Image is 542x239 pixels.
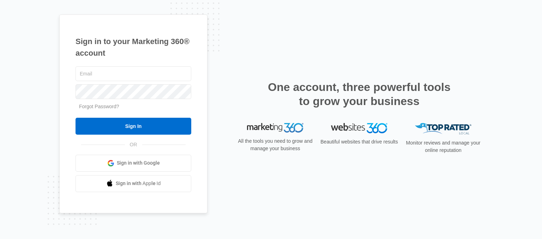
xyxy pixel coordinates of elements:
span: Sign in with Apple Id [116,180,161,187]
p: Monitor reviews and manage your online reputation [404,139,483,154]
h2: One account, three powerful tools to grow your business [266,80,453,108]
span: Sign in with Google [117,159,160,167]
span: OR [125,141,142,148]
input: Sign In [76,118,191,135]
a: Sign in with Google [76,155,191,172]
input: Email [76,66,191,81]
img: Top Rated Local [415,123,471,135]
h1: Sign in to your Marketing 360® account [76,36,191,59]
a: Forgot Password? [79,104,119,109]
img: Marketing 360 [247,123,303,133]
p: All the tools you need to grow and manage your business [236,137,315,152]
img: Websites 360 [331,123,387,133]
a: Sign in with Apple Id [76,175,191,192]
p: Beautiful websites that drive results [320,138,399,146]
